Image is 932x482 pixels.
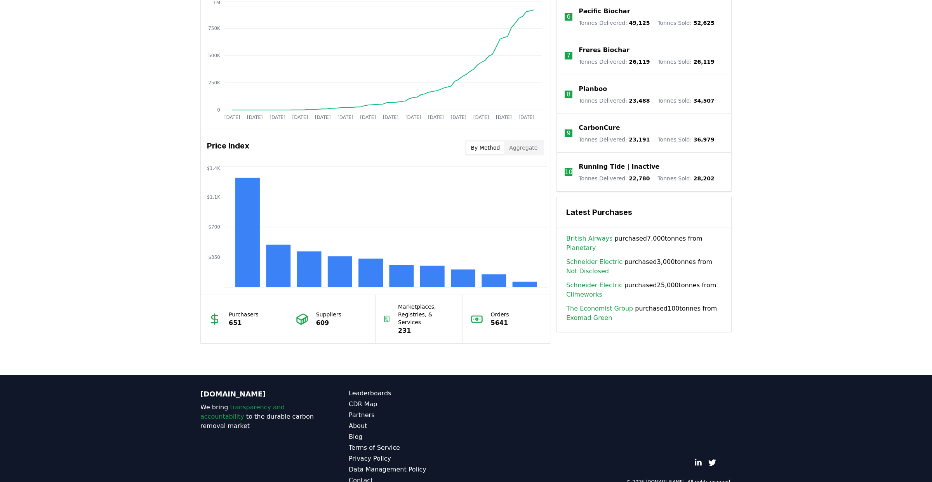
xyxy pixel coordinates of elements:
[208,255,220,260] tspan: $350
[657,97,714,105] p: Tonnes Sold :
[566,243,596,253] a: Planetary
[292,115,308,120] tspan: [DATE]
[200,403,318,431] p: We bring to the durable carbon removal market
[349,410,466,420] a: Partners
[349,432,466,442] a: Blog
[207,166,221,171] tspan: $1.4K
[349,400,466,409] a: CDR Map
[229,311,259,318] p: Purchasers
[566,281,622,290] a: Schneider Electric
[657,175,714,182] p: Tonnes Sold :
[208,80,221,86] tspan: 250K
[208,53,221,58] tspan: 500K
[567,51,570,60] p: 7
[694,98,715,104] span: 34,507
[247,115,263,120] tspan: [DATE]
[383,115,399,120] tspan: [DATE]
[629,59,650,65] span: 26,119
[428,115,444,120] tspan: [DATE]
[566,313,612,323] a: Exomad Green
[473,115,489,120] tspan: [DATE]
[657,58,714,66] p: Tonnes Sold :
[207,194,221,200] tspan: $1.1K
[694,59,715,65] span: 26,119
[217,107,220,113] tspan: 0
[629,20,650,26] span: 49,125
[579,175,650,182] p: Tonnes Delivered :
[629,175,650,182] span: 22,780
[694,175,715,182] span: 28,202
[315,115,331,120] tspan: [DATE]
[398,326,455,335] p: 231
[398,303,455,326] p: Marketplaces, Registries, & Services
[566,304,633,313] a: The Economist Group
[579,7,630,16] a: Pacific Biochar
[566,257,722,276] span: purchased 3,000 tonnes from
[694,20,715,26] span: 52,625
[708,459,716,466] a: Twitter
[567,90,570,99] p: 8
[224,115,240,120] tspan: [DATE]
[579,58,650,66] p: Tonnes Delivered :
[208,224,220,230] tspan: $700
[566,281,722,299] span: purchased 25,000 tonnes from
[566,234,612,243] a: British Airways
[657,136,714,143] p: Tonnes Sold :
[466,141,505,154] button: By Method
[200,389,318,400] p: [DOMAIN_NAME]
[579,123,620,133] a: CarbonCure
[579,84,607,94] a: Planboo
[579,19,650,27] p: Tonnes Delivered :
[567,12,570,21] p: 6
[657,19,714,27] p: Tonnes Sold :
[450,115,466,120] tspan: [DATE]
[504,141,542,154] button: Aggregate
[565,168,572,177] p: 10
[566,304,722,323] span: purchased 100 tonnes from
[566,290,602,299] a: Climeworks
[270,115,285,120] tspan: [DATE]
[694,459,702,466] a: LinkedIn
[566,257,622,267] a: Schneider Electric
[405,115,421,120] tspan: [DATE]
[200,403,285,420] span: transparency and accountability
[349,421,466,431] a: About
[518,115,534,120] tspan: [DATE]
[360,115,376,120] tspan: [DATE]
[579,136,650,143] p: Tonnes Delivered :
[208,26,221,31] tspan: 750K
[579,162,659,171] a: Running Tide | Inactive
[349,443,466,452] a: Terms of Service
[579,97,650,105] p: Tonnes Delivered :
[566,267,609,276] a: Not Disclosed
[567,129,570,138] p: 9
[316,318,341,328] p: 609
[491,311,509,318] p: Orders
[229,318,259,328] p: 651
[491,318,509,328] p: 5641
[349,389,466,398] a: Leaderboards
[629,98,650,104] span: 23,488
[566,234,722,253] span: purchased 7,000 tonnes from
[349,454,466,463] a: Privacy Policy
[566,206,722,218] h3: Latest Purchases
[337,115,353,120] tspan: [DATE]
[207,140,249,155] h3: Price Index
[629,136,650,143] span: 23,191
[496,115,512,120] tspan: [DATE]
[579,45,629,55] a: Freres Biochar
[349,465,466,474] a: Data Management Policy
[694,136,715,143] span: 36,979
[316,311,341,318] p: Suppliers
